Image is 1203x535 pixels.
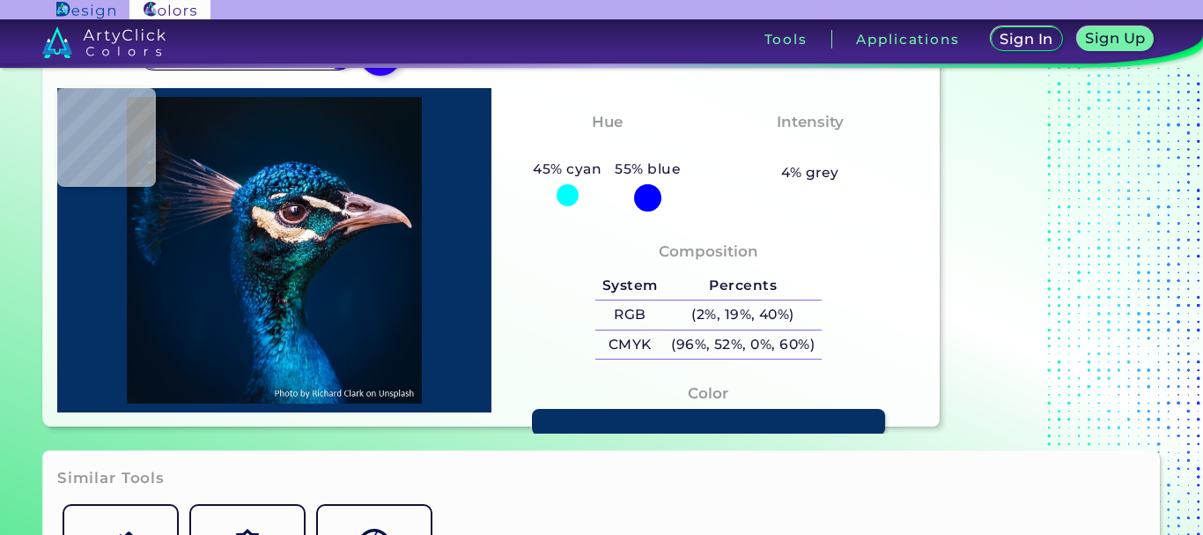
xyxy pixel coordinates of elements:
h5: Sign Up [1088,32,1142,45]
h3: Tools [764,33,808,46]
h3: Vibrant [771,137,848,159]
h5: CMYK [595,331,664,360]
img: ArtyClick Design logo [56,2,115,19]
h5: 4% grey [781,161,839,184]
h4: Color [688,381,728,406]
h5: RGB [595,301,664,330]
h3: Cyan-Blue [557,137,657,159]
h4: Composition [659,239,758,264]
h3: Similar Tools [57,468,165,489]
h4: Intensity [777,109,844,135]
h5: Sign In [1002,33,1051,46]
h5: System [595,271,664,300]
h5: (96%, 52%, 0%, 60%) [664,331,821,360]
img: img_pavlin.jpg [66,97,483,404]
h4: Hue [592,109,623,135]
img: logo_artyclick_colors_white.svg [42,26,166,58]
h5: Percents [664,271,821,300]
h5: 45% cyan [527,158,609,181]
a: Sign In [994,28,1059,51]
h5: 55% blue [609,158,688,181]
h5: (2%, 19%, 40%) [664,301,821,330]
a: Sign Up [1080,28,1150,51]
h3: Applications [856,33,959,46]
